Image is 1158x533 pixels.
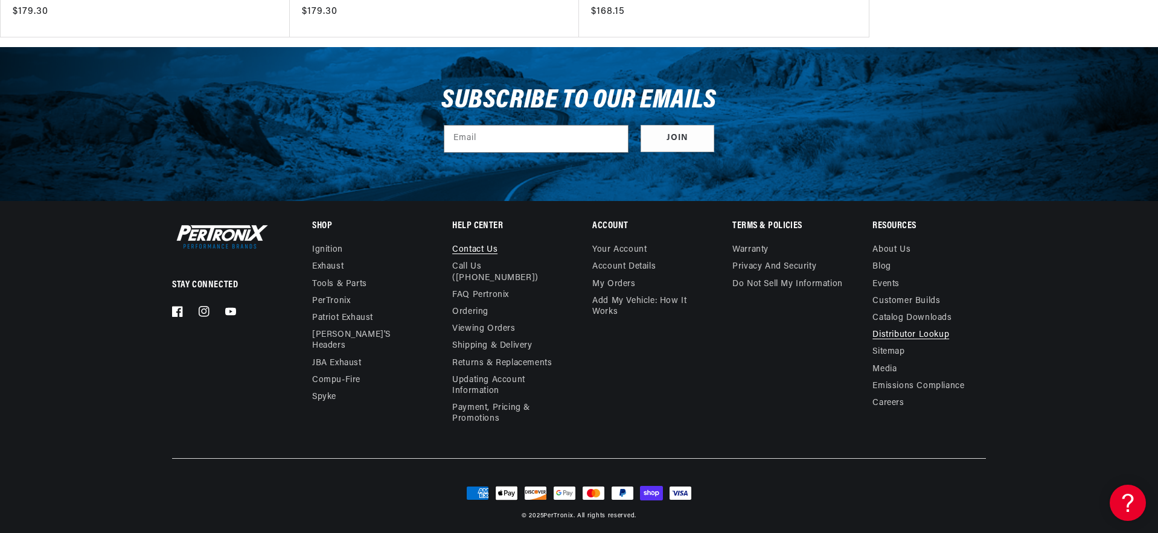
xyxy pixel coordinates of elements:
a: Do not sell my information [732,276,843,293]
small: © 2025 . [522,512,575,519]
a: Sitemap [872,343,904,360]
a: Distributor Lookup [872,327,949,343]
a: Media [872,361,897,378]
p: Stay Connected [172,279,273,292]
a: Viewing Orders [452,321,515,337]
a: Call Us ([PHONE_NUMBER]) [452,258,556,286]
a: [PERSON_NAME]'s Headers [312,327,416,354]
a: Shipping & Delivery [452,337,532,354]
a: Careers [872,395,904,412]
a: Patriot Exhaust [312,310,373,327]
a: FAQ Pertronix [452,287,509,304]
h3: Subscribe to our emails [441,89,717,112]
a: Blog [872,258,891,275]
a: Warranty [732,244,769,258]
a: Compu-Fire [312,372,360,389]
a: Ordering [452,304,488,321]
a: Spyke [312,389,336,406]
a: About Us [872,244,910,258]
a: Tools & Parts [312,276,367,293]
a: Payment, Pricing & Promotions [452,400,565,427]
a: Events [872,276,900,293]
a: JBA Exhaust [312,355,362,372]
a: My orders [592,276,635,293]
small: All rights reserved. [577,512,636,519]
a: Returns & Replacements [452,355,552,372]
a: Exhaust [312,258,344,275]
a: Your account [592,244,647,258]
a: Contact us [452,244,497,258]
a: Ignition [312,244,343,258]
a: Account details [592,258,656,275]
a: Privacy and Security [732,258,816,275]
button: Subscribe [641,125,714,152]
a: Customer Builds [872,293,940,310]
a: Add My Vehicle: How It Works [592,293,705,321]
a: PerTronix [543,512,573,519]
a: Emissions compliance [872,378,964,395]
a: Catalog Downloads [872,310,952,327]
img: Pertronix [172,222,269,251]
a: PerTronix [312,293,350,310]
input: Email [444,126,628,152]
a: Updating Account Information [452,372,556,400]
